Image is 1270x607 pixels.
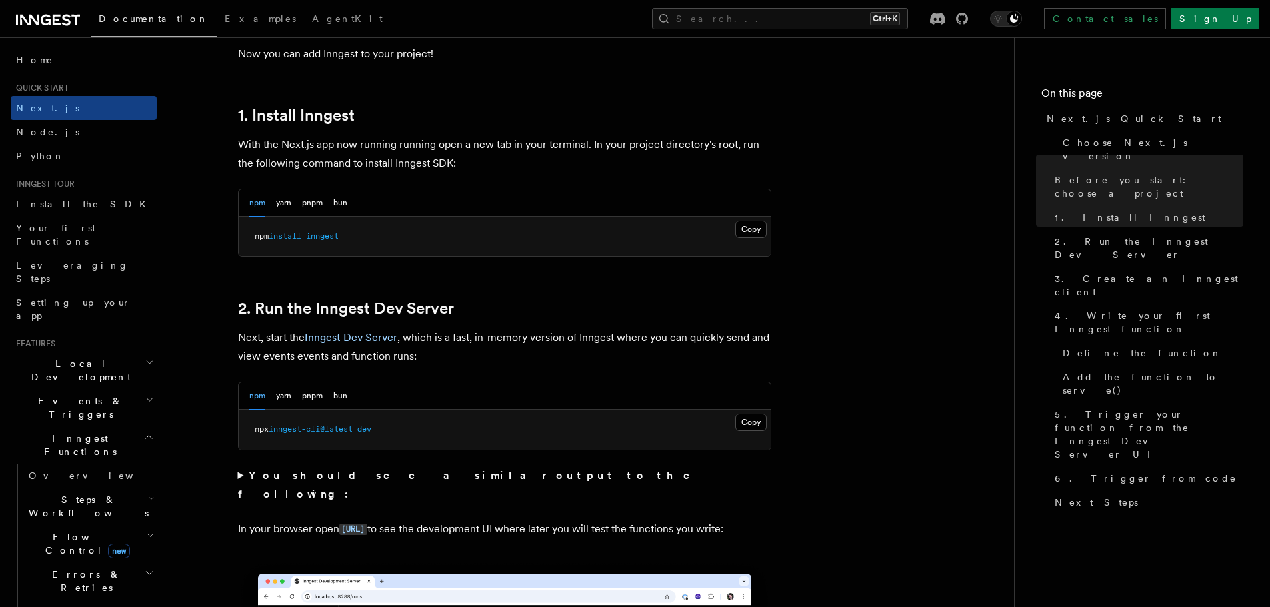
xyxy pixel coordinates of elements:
a: [URL] [339,522,367,535]
a: Node.js [11,120,157,144]
a: Contact sales [1044,8,1166,29]
button: bun [333,189,347,217]
span: Define the function [1063,346,1222,360]
span: Python [16,151,65,161]
a: 5. Trigger your function from the Inngest Dev Server UI [1049,402,1243,466]
a: Documentation [91,4,217,37]
a: Leveraging Steps [11,253,157,291]
button: Inngest Functions [11,426,157,464]
button: Copy [735,414,767,431]
button: npm [249,382,265,410]
button: Flow Controlnew [23,525,157,562]
span: Next Steps [1055,496,1138,509]
a: Python [11,144,157,168]
span: Flow Control [23,530,147,557]
span: 3. Create an Inngest client [1055,272,1243,299]
a: 2. Run the Inngest Dev Server [1049,229,1243,267]
kbd: Ctrl+K [870,12,900,25]
a: Next.js Quick Start [1041,107,1243,131]
strong: You should see a similar output to the following: [238,469,709,500]
span: inngest-cli@latest [269,424,353,434]
a: Before you start: choose a project [1049,168,1243,205]
p: With the Next.js app now running running open a new tab in your terminal. In your project directo... [238,135,771,173]
a: Sign Up [1171,8,1259,29]
span: Leveraging Steps [16,260,129,284]
a: AgentKit [304,4,391,36]
p: Now you can add Inngest to your project! [238,45,771,63]
a: Choose Next.js version [1057,131,1243,168]
span: Choose Next.js version [1063,136,1243,163]
span: install [269,231,301,241]
span: Overview [29,470,166,481]
button: Copy [735,221,767,238]
span: Node.js [16,127,79,137]
p: Next, start the , which is a fast, in-memory version of Inngest where you can quickly send and vi... [238,328,771,366]
span: Documentation [99,13,209,24]
button: npm [249,189,265,217]
span: npm [255,231,269,241]
button: Errors & Retries [23,562,157,600]
a: 3. Create an Inngest client [1049,267,1243,304]
span: npx [255,424,269,434]
span: AgentKit [312,13,383,24]
a: Next.js [11,96,157,120]
span: Quick start [11,83,69,93]
p: In your browser open to see the development UI where later you will test the functions you write: [238,520,771,539]
a: Setting up your app [11,291,157,328]
span: Steps & Workflows [23,493,149,520]
a: Define the function [1057,341,1243,365]
button: pnpm [302,382,323,410]
a: Examples [217,4,304,36]
span: Errors & Retries [23,568,145,594]
span: Inngest tour [11,179,75,189]
button: yarn [276,189,291,217]
button: Events & Triggers [11,389,157,426]
h4: On this page [1041,85,1243,107]
span: 2. Run the Inngest Dev Server [1055,235,1243,261]
code: [URL] [339,524,367,535]
a: 6. Trigger from code [1049,466,1243,490]
span: inngest [306,231,339,241]
button: Steps & Workflows [23,488,157,525]
button: Toggle dark mode [990,11,1022,27]
a: Your first Functions [11,216,157,253]
button: Search...Ctrl+K [652,8,908,29]
span: new [108,544,130,558]
a: 1. Install Inngest [238,106,355,125]
button: yarn [276,382,291,410]
span: Add the function to serve() [1063,370,1243,397]
a: Overview [23,464,157,488]
a: Install the SDK [11,192,157,216]
span: Home [16,53,53,67]
span: Next.js [16,103,79,113]
span: 5. Trigger your function from the Inngest Dev Server UI [1055,408,1243,461]
span: Local Development [11,357,145,384]
summary: You should see a similar output to the following: [238,466,771,504]
button: bun [333,382,347,410]
a: Next Steps [1049,490,1243,514]
span: Next.js Quick Start [1047,112,1221,125]
button: Local Development [11,352,157,389]
span: Inngest Functions [11,432,144,458]
a: 2. Run the Inngest Dev Server [238,299,454,318]
span: Before you start: choose a project [1055,173,1243,200]
span: Features [11,338,55,349]
a: Inngest Dev Server [305,331,397,344]
a: Add the function to serve() [1057,365,1243,402]
button: pnpm [302,189,323,217]
a: 1. Install Inngest [1049,205,1243,229]
a: 4. Write your first Inngest function [1049,304,1243,341]
span: dev [357,424,371,434]
span: Setting up your app [16,297,131,321]
a: Home [11,48,157,72]
span: 6. Trigger from code [1055,472,1237,485]
span: 1. Install Inngest [1055,211,1205,224]
span: Examples [225,13,296,24]
span: Events & Triggers [11,394,145,421]
span: 4. Write your first Inngest function [1055,309,1243,336]
span: Your first Functions [16,223,95,247]
span: Install the SDK [16,199,154,209]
